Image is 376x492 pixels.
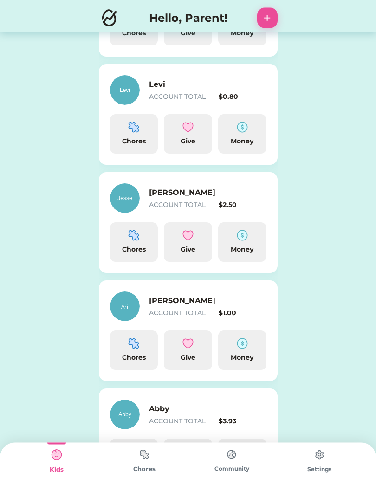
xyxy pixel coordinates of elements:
[222,29,263,39] div: Money
[219,201,266,210] div: $2.50
[149,92,215,102] div: ACCOUNT TOTAL
[182,230,194,241] img: interface-favorite-heart--reward-social-rating-media-heart-it-like-favorite-love.svg
[128,122,139,133] img: programming-module-puzzle-1--code-puzzle-module-programming-plugin-piece.svg
[168,245,208,255] div: Give
[257,8,278,28] button: +
[237,230,248,241] img: money-cash-dollar-coin--accounting-billing-payment-cash-coin-currency-money-finance.svg
[114,137,155,147] div: Chores
[149,309,215,318] div: ACCOUNT TOTAL
[114,353,155,363] div: Chores
[135,446,154,464] img: type%3Dchores%2C%20state%3Ddefault.svg
[237,122,248,133] img: money-cash-dollar-coin--accounting-billing-payment-cash-coin-currency-money-finance.svg
[188,465,276,473] div: Community
[128,338,139,350] img: programming-module-puzzle-1--code-puzzle-module-programming-plugin-piece.svg
[13,465,101,474] div: Kids
[149,10,227,26] h4: Hello, Parent!
[149,201,215,210] div: ACCOUNT TOTAL
[149,296,242,307] h6: [PERSON_NAME]
[149,417,215,427] div: ACCOUNT TOTAL
[99,8,119,28] img: Logo.svg
[114,29,155,39] div: Chores
[101,465,188,474] div: Chores
[219,92,266,102] div: $0.80
[219,309,266,318] div: $1.00
[149,404,242,415] h6: Abby
[182,338,194,350] img: interface-favorite-heart--reward-social-rating-media-heart-it-like-favorite-love.svg
[168,137,208,147] div: Give
[222,245,263,255] div: Money
[310,446,329,464] img: type%3Dchores%2C%20state%3Ddefault.svg
[149,79,242,91] h6: Levi
[219,417,266,427] div: $3.93
[222,353,263,363] div: Money
[182,122,194,133] img: interface-favorite-heart--reward-social-rating-media-heart-it-like-favorite-love.svg
[168,29,208,39] div: Give
[237,338,248,350] img: money-cash-dollar-coin--accounting-billing-payment-cash-coin-currency-money-finance.svg
[222,137,263,147] div: Money
[149,188,242,199] h6: [PERSON_NAME]
[276,465,363,473] div: Settings
[168,353,208,363] div: Give
[222,446,241,464] img: type%3Dchores%2C%20state%3Ddefault.svg
[47,446,66,464] img: type%3Dkids%2C%20state%3Dselected.svg
[128,230,139,241] img: programming-module-puzzle-1--code-puzzle-module-programming-plugin-piece.svg
[114,245,155,255] div: Chores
